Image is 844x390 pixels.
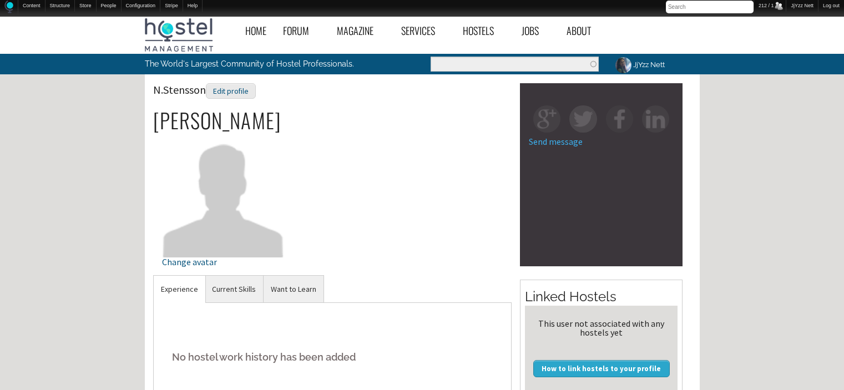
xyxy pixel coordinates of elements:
span: N.Stensson [153,83,256,97]
p: The World's Largest Community of Hostel Professionals. [145,54,376,74]
img: Home [4,1,13,13]
input: Search [666,1,754,13]
a: Send message [529,136,583,147]
img: N.Stensson's picture [162,134,285,257]
a: Home [237,18,275,43]
a: Jobs [513,18,558,43]
input: Enter the terms you wish to search for. [431,57,599,72]
h5: No hostel work history has been added [162,340,503,374]
a: Magazine [328,18,393,43]
img: in-square.png [642,105,669,133]
div: This user not associated with any hostels yet [529,319,673,337]
img: JjYzz Nett's picture [614,55,633,75]
a: Forum [275,18,328,43]
a: Edit profile [206,83,256,97]
img: Hostel Management Home [145,18,213,52]
a: Change avatar [162,189,285,266]
a: Want to Learn [264,276,324,303]
img: gp-square.png [533,105,560,133]
a: Experience [154,276,205,303]
h2: [PERSON_NAME] [153,109,512,132]
a: About [558,18,610,43]
a: JjYzz Nett [607,54,671,75]
a: Services [393,18,454,43]
div: Change avatar [162,257,285,266]
img: tw-square.png [569,105,597,133]
img: fb-square.png [606,105,633,133]
a: Current Skills [205,276,263,303]
h2: Linked Hostels [525,287,678,306]
a: Hostels [454,18,513,43]
a: How to link hostels to your profile [533,360,670,377]
div: Edit profile [206,83,256,99]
